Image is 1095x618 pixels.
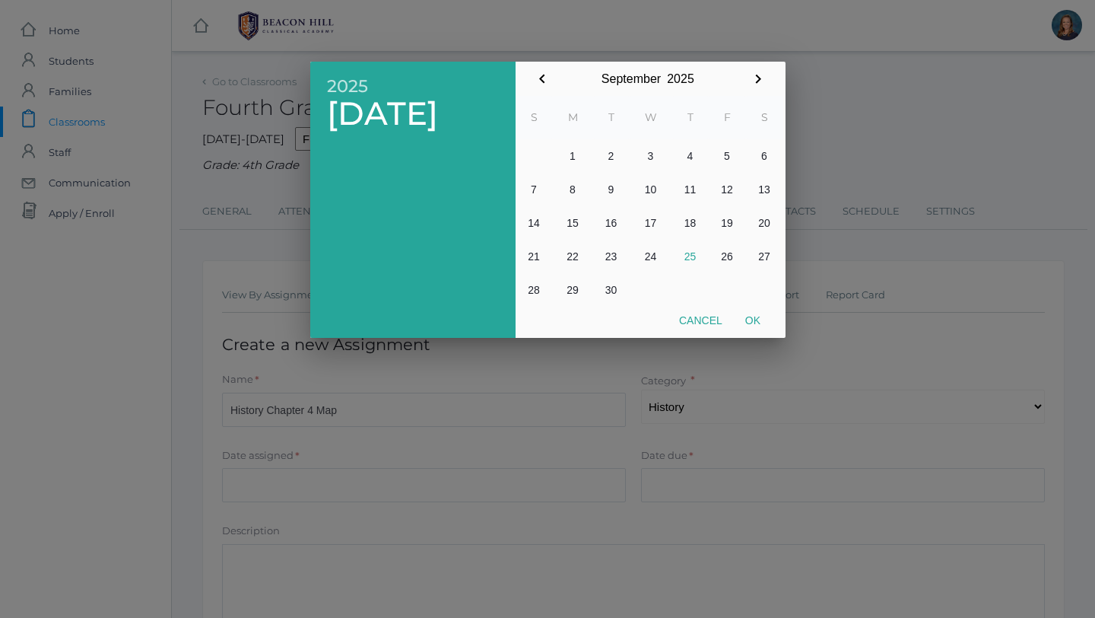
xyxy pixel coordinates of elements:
button: 29 [553,273,593,307]
abbr: Saturday [761,110,768,124]
button: 10 [630,173,672,206]
button: 3 [630,139,672,173]
button: 9 [593,173,630,206]
button: 16 [593,206,630,240]
button: 28 [516,273,553,307]
abbr: Monday [568,110,578,124]
abbr: Friday [724,110,731,124]
span: [DATE] [327,96,499,132]
button: 2 [593,139,630,173]
button: Cancel [668,307,734,334]
button: 8 [553,173,593,206]
button: 1 [553,139,593,173]
button: 23 [593,240,630,273]
button: 20 [746,206,783,240]
button: 21 [516,240,553,273]
abbr: Tuesday [608,110,614,124]
button: 15 [553,206,593,240]
button: 18 [672,206,709,240]
abbr: Wednesday [645,110,657,124]
button: 5 [709,139,746,173]
button: 7 [516,173,553,206]
button: 27 [746,240,783,273]
button: 6 [746,139,783,173]
button: 30 [593,273,630,307]
button: 22 [553,240,593,273]
button: 13 [746,173,783,206]
button: 24 [630,240,672,273]
button: 14 [516,206,553,240]
abbr: Thursday [687,110,693,124]
button: 17 [630,206,672,240]
button: 26 [709,240,746,273]
button: 19 [709,206,746,240]
span: 2025 [327,77,499,96]
button: 12 [709,173,746,206]
button: 25 [672,240,709,273]
button: Ok [734,307,772,334]
button: 11 [672,173,709,206]
button: 4 [672,139,709,173]
abbr: Sunday [531,110,538,124]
